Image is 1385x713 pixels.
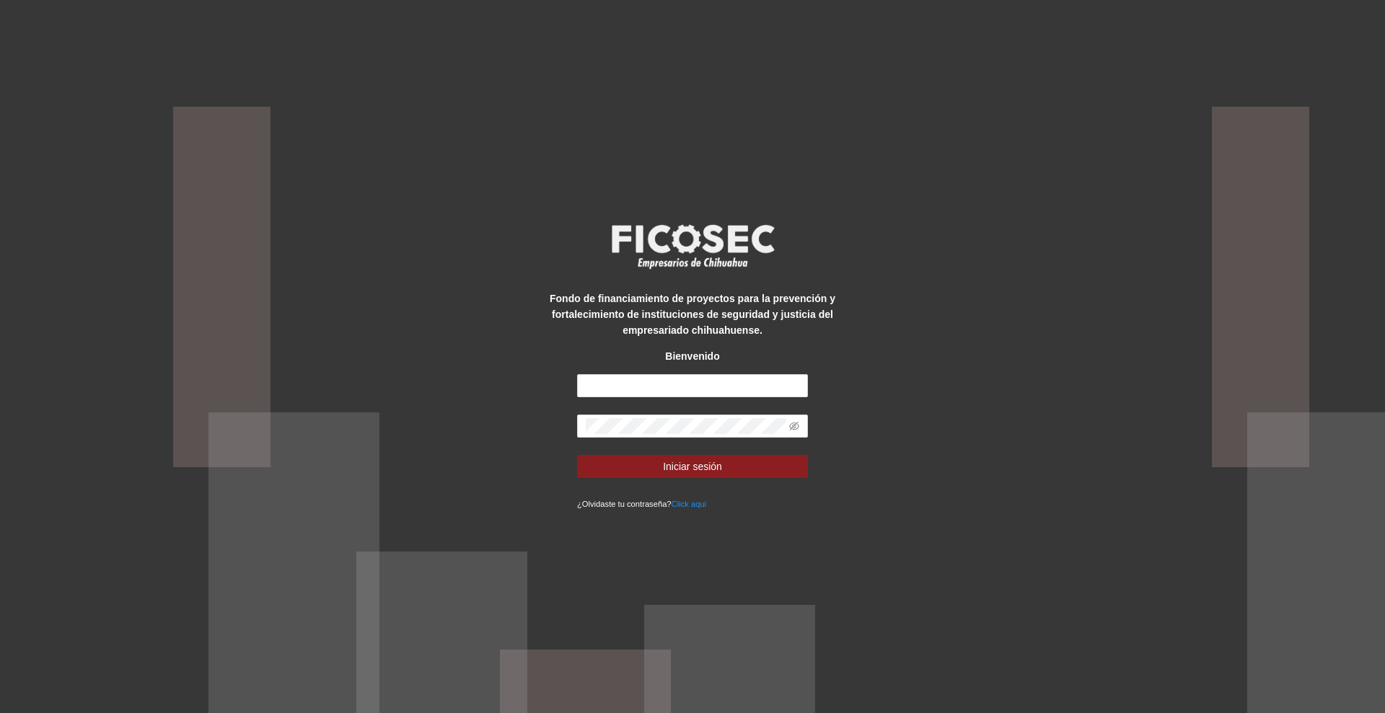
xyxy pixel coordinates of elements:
[577,500,706,508] small: ¿Olvidaste tu contraseña?
[789,421,799,431] span: eye-invisible
[602,220,783,273] img: logo
[665,350,719,362] strong: Bienvenido
[663,459,722,474] span: Iniciar sesión
[672,500,707,508] a: Click aqui
[577,455,808,478] button: Iniciar sesión
[550,293,835,336] strong: Fondo de financiamiento de proyectos para la prevención y fortalecimiento de instituciones de seg...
